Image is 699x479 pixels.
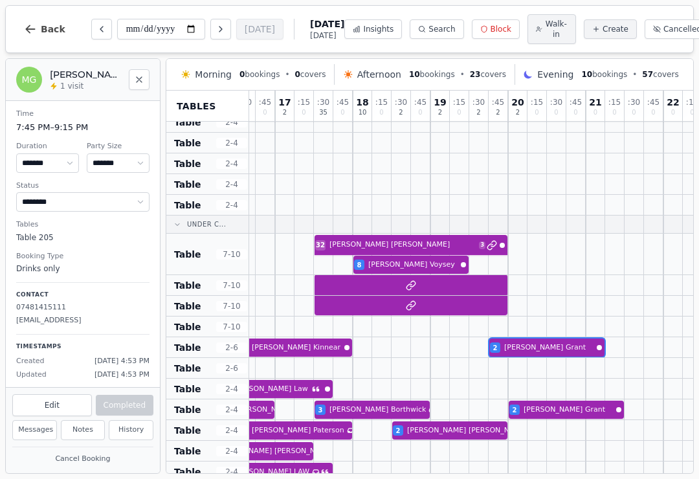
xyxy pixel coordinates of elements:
span: 0 [671,109,675,116]
p: [EMAIL_ADDRESS] [16,315,150,326]
button: Previous day [91,19,112,39]
button: Close [129,69,150,90]
span: [PERSON_NAME] Paterson [252,425,344,436]
span: Updated [16,370,47,381]
span: 0 [554,109,558,116]
span: 0 [457,109,461,116]
span: 7 - 10 [216,280,247,291]
dt: Party Size [87,141,150,152]
span: [DATE] 4:53 PM [94,356,150,367]
span: Table [174,403,201,416]
span: 21 [589,98,601,107]
h2: [PERSON_NAME] Grant [50,68,121,81]
span: 2 - 4 [216,179,247,190]
span: 2 [399,109,403,116]
span: Back [41,25,65,34]
span: [DATE] 4:53 PM [94,370,150,381]
span: Table [174,362,201,375]
span: 10 [359,109,367,116]
span: 35 [319,109,327,116]
span: [PERSON_NAME] [PERSON_NAME] [329,240,476,251]
span: : 15 [686,98,698,106]
span: covers [470,69,506,80]
span: 0 [340,109,344,116]
dt: Time [16,109,150,120]
span: : 30 [395,98,407,106]
span: 2 - 4 [216,425,247,436]
span: 3 [318,405,323,415]
span: 0 [294,70,300,79]
dt: Status [16,181,150,192]
span: : 45 [259,98,271,106]
span: covers [294,69,326,80]
span: covers [642,69,678,80]
span: 2 - 4 [216,384,247,394]
span: : 30 [628,98,640,106]
span: [PERSON_NAME] Borthwick [329,405,426,416]
span: Afternoon [357,68,401,81]
span: 23 [470,70,481,79]
span: 2 - 6 [216,363,247,373]
button: Search [410,19,463,39]
span: Table [174,300,201,313]
span: : 15 [298,98,310,106]
span: 2 - 4 [216,117,247,128]
span: Insights [363,24,394,34]
span: 2 [283,109,287,116]
span: 2 [513,405,517,415]
span: 0 [651,109,655,116]
span: 0 [379,109,383,116]
span: Walk-in [545,19,568,39]
span: 2 [496,109,500,116]
span: Under C... [187,219,226,229]
span: 0 [594,109,597,116]
span: Created [16,356,45,367]
span: Block [491,24,511,34]
span: • [460,69,465,80]
span: [PERSON_NAME] Grant [504,342,594,353]
span: 18 [356,98,368,107]
span: 0 [263,109,267,116]
span: 2 - 4 [216,159,247,169]
button: Back [14,14,76,45]
span: Table [174,137,201,150]
span: : 30 [550,98,562,106]
span: bookings [409,69,455,80]
span: Morning [195,68,232,81]
span: Table [174,116,201,129]
button: Cancel Booking [12,451,153,467]
span: : 45 [492,98,504,106]
span: 32 [316,240,325,250]
span: 22 [667,98,679,107]
span: Create [603,24,628,34]
span: Table [174,178,201,191]
span: 1 visit [60,81,83,91]
span: Table [174,157,201,170]
span: Table [174,341,201,354]
span: 2 - 4 [216,467,247,477]
span: Search [428,24,455,34]
dt: Duration [16,141,79,152]
span: Table [174,248,201,261]
span: Table [174,465,201,478]
dd: Drinks only [16,263,150,274]
button: Edit [12,394,92,416]
span: Table [174,320,201,333]
span: Table [174,424,201,437]
span: bookings [239,69,280,80]
span: 0 [239,70,245,79]
span: 2 [396,426,401,436]
span: : 45 [570,98,582,106]
span: 2 - 6 [216,342,247,353]
span: : 45 [647,98,660,106]
span: 2 - 4 [216,405,247,415]
svg: Customer message [321,468,329,476]
span: 2 - 4 [216,446,247,456]
span: 0 [632,109,636,116]
p: Timestamps [16,342,150,351]
span: 10 [409,70,420,79]
button: [DATE] [236,19,283,39]
span: [PERSON_NAME] Grant [524,405,614,416]
span: 3 [479,241,485,249]
button: Notes [61,420,105,440]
